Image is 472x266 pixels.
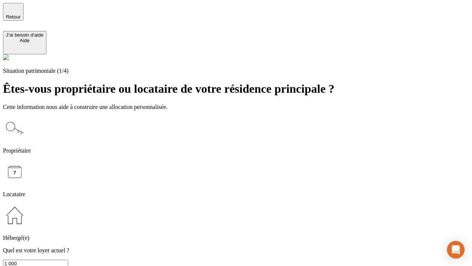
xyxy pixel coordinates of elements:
[3,68,469,74] p: Situation patrimoniale (1/4)
[3,3,24,21] button: Retour
[3,235,469,241] p: Hébergé(e)
[3,160,469,198] div: Locataire
[3,31,46,54] button: J’ai besoin d'aideAide
[6,38,44,43] div: Aide
[3,147,469,154] p: Propriétaire
[3,54,9,60] img: alexis.png
[447,241,465,259] div: Open Intercom Messenger
[3,116,469,154] div: Propriétaire
[3,82,469,96] h1: Êtes-vous propriétaire ou locataire de votre résidence principale ?
[6,14,21,20] span: Retour
[3,247,469,254] p: Quel est votre loyer actuel ?
[6,32,44,38] div: J’ai besoin d'aide
[3,204,469,241] div: Hébergé(e)
[3,191,469,198] p: Locataire
[3,104,469,110] p: Cette information nous aide à construire une allocation personnalisée.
